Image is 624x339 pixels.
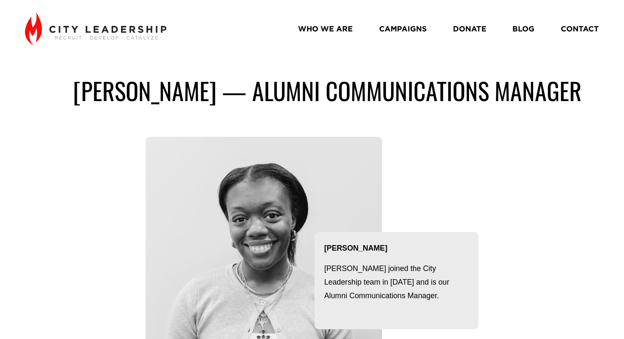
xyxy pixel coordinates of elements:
p: [PERSON_NAME] joined the City Leadership team in [DATE] and is our Alumni Communications Manager. [324,262,469,303]
img: City Leadership - Recruit. Develop. Catalyze. [25,12,166,45]
a: CAMPAIGNS [379,22,427,37]
a: WHO WE ARE [298,22,353,37]
a: BLOG [512,22,534,37]
a: CONTACT [561,22,599,37]
h1: [PERSON_NAME] — Alumni Communications Manager [73,79,582,102]
strong: [PERSON_NAME] [324,244,388,252]
a: DONATE [453,22,486,37]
